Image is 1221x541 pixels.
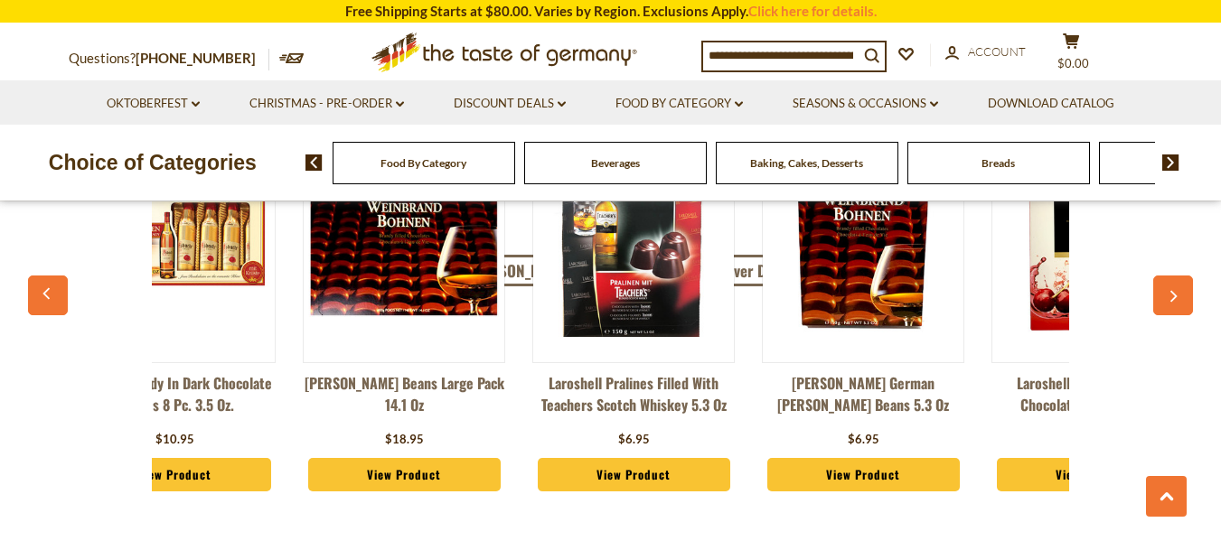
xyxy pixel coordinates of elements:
a: Discount Deals [454,94,566,114]
img: Boehme Brandy Beans Large Pack 14.1 oz [304,136,504,337]
span: $0.00 [1057,56,1089,70]
a: Download Catalog [988,94,1114,114]
a: View Product [997,458,1189,492]
a: View Product [79,458,271,492]
a: Food By Category [380,156,466,170]
a: [PERSON_NAME] German [PERSON_NAME] Beans 5.3 oz [762,372,964,426]
a: Baking, Cakes, Desserts [750,156,863,170]
a: Breads [981,156,1015,170]
a: Account [945,42,1026,62]
div: $6.95 [618,431,650,449]
div: $6.95 [848,431,879,449]
a: View Product [767,458,960,492]
a: Laroshell Pralines filled with Teachers Scotch Whiskey 5.3 oz [532,372,735,426]
div: $18.95 [385,431,424,449]
img: Laroshell Brandy & Cherry Chocolate Pralines 5.3oz [992,136,1193,337]
span: Account [968,44,1026,59]
a: View Product [308,458,501,492]
img: previous arrow [305,154,323,171]
a: Oktoberfest [107,94,200,114]
img: Laroshell Pralines filled with Teachers Scotch Whiskey 5.3 oz [533,136,734,337]
a: Food By Category [615,94,743,114]
img: Asbach Brandy in Dark Chocolate Bottles 8 pc. 3.5 oz. [74,136,275,337]
a: [PHONE_NUMBER] [136,50,256,66]
a: [PERSON_NAME] Beans Large Pack 14.1 oz [303,372,505,426]
div: $10.95 [155,431,194,449]
a: View Product [538,458,730,492]
a: Laroshell Brandy & Cherry Chocolate Pralines 5.3oz [991,372,1194,426]
a: Click here for details. [748,3,877,19]
a: Seasons & Occasions [793,94,938,114]
img: Boehme German Brandy Beans 5.3 oz [763,136,963,337]
p: Questions? [69,47,269,70]
a: Beverages [591,156,640,170]
button: $0.00 [1045,33,1099,78]
img: next arrow [1162,154,1179,171]
a: Christmas - PRE-ORDER [249,94,404,114]
a: Asbach Brandy in Dark Chocolate Bottles 8 pc. 3.5 oz. [73,372,276,426]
